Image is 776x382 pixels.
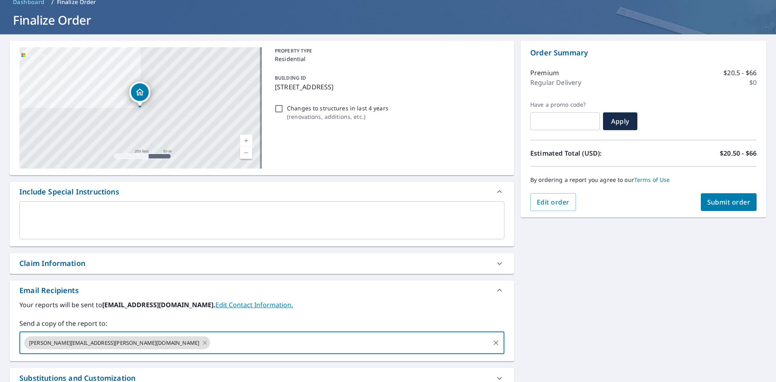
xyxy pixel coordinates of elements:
[287,104,388,112] p: Changes to structures in last 4 years
[215,300,293,309] a: EditContactInfo
[19,285,79,296] div: Email Recipients
[530,78,581,87] p: Regular Delivery
[275,55,501,63] p: Residential
[603,112,637,130] button: Apply
[701,193,757,211] button: Submit order
[19,319,504,328] label: Send a copy of the report to:
[609,117,631,126] span: Apply
[634,176,670,184] a: Terms of Use
[707,198,751,207] span: Submit order
[19,258,85,269] div: Claim Information
[530,193,576,211] button: Edit order
[275,47,501,55] p: PROPERTY TYPE
[102,300,215,309] b: [EMAIL_ADDRESS][DOMAIN_NAME].
[240,135,252,147] a: Current Level 17, Zoom In
[10,182,514,201] div: Include Special Instructions
[537,198,569,207] span: Edit order
[530,68,559,78] p: Premium
[275,82,501,92] p: [STREET_ADDRESS]
[19,300,504,310] label: Your reports will be sent to
[24,339,204,347] span: [PERSON_NAME][EMAIL_ADDRESS][PERSON_NAME][DOMAIN_NAME]
[19,186,119,197] div: Include Special Instructions
[287,112,388,121] p: ( renovations, additions, etc. )
[749,78,757,87] p: $0
[24,336,210,349] div: [PERSON_NAME][EMAIL_ADDRESS][PERSON_NAME][DOMAIN_NAME]
[10,281,514,300] div: Email Recipients
[530,148,643,158] p: Estimated Total (USD):
[129,82,150,107] div: Dropped pin, building 1, Residential property, 4704 Pavalion Ct Kokomo, IN 46901
[723,68,757,78] p: $20.5 - $66
[530,176,757,184] p: By ordering a report you agree to our
[490,337,502,348] button: Clear
[530,47,757,58] p: Order Summary
[530,101,600,108] label: Have a promo code?
[275,74,306,81] p: BUILDING ID
[720,148,757,158] p: $20.50 - $66
[240,147,252,159] a: Current Level 17, Zoom Out
[10,253,514,274] div: Claim Information
[10,12,766,28] h1: Finalize Order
